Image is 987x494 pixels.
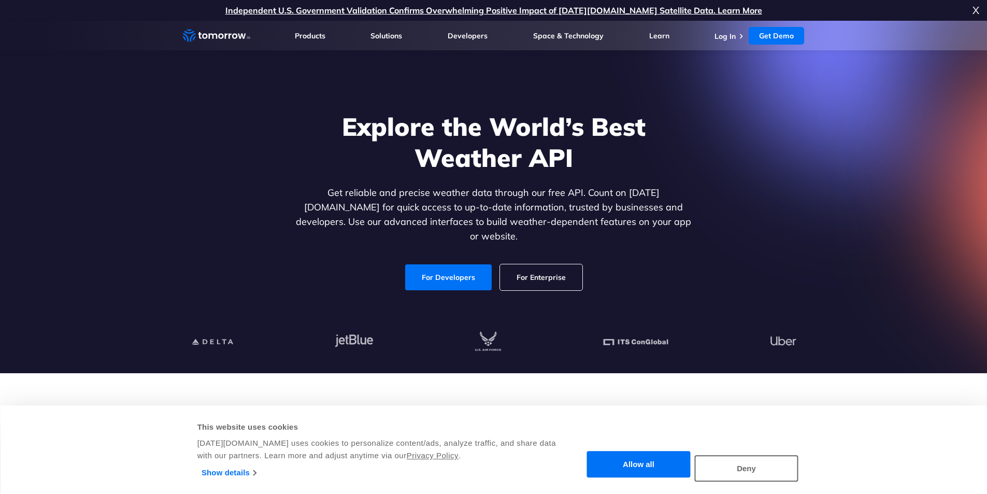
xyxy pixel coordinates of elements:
a: Get Demo [749,27,804,45]
h1: Explore the World’s Best Weather API [294,111,694,173]
p: Get reliable and precise weather data through our free API. Count on [DATE][DOMAIN_NAME] for quic... [294,186,694,244]
a: Privacy Policy [407,451,459,460]
a: Products [295,31,325,40]
a: Developers [448,31,488,40]
a: Independent U.S. Government Validation Confirms Overwhelming Positive Impact of [DATE][DOMAIN_NAM... [225,5,762,16]
a: For Enterprise [500,264,582,290]
a: Show details [202,465,256,481]
button: Allow all [587,451,691,478]
a: Log In [714,32,736,41]
a: Space & Technology [533,31,604,40]
button: Deny [695,455,798,482]
a: Solutions [370,31,402,40]
a: For Developers [405,264,492,290]
a: Home link [183,28,250,44]
div: [DATE][DOMAIN_NAME] uses cookies to personalize content/ads, analyze traffic, and share data with... [197,437,557,462]
a: Learn [649,31,669,40]
div: This website uses cookies [197,421,557,433]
